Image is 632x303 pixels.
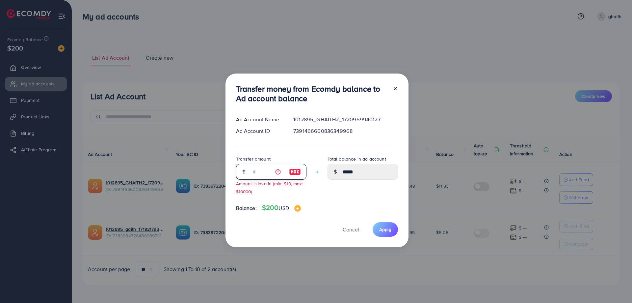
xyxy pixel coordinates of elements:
[328,156,386,162] label: Total balance in ad account
[343,226,359,233] span: Cancel
[288,127,403,135] div: 7391466600836349968
[231,127,288,135] div: Ad Account ID
[236,156,271,162] label: Transfer amount
[604,273,627,298] iframe: Chat
[236,84,387,103] h3: Transfer money from Ecomdy balance to Ad account balance
[236,180,303,194] small: Amount is invalid (min: $10, max: $10000)
[373,222,398,236] button: Apply
[262,204,301,212] h4: $200
[334,222,367,236] button: Cancel
[278,204,289,212] span: USD
[294,205,301,212] img: image
[289,168,301,176] img: image
[288,116,403,123] div: 1012895_GHAITH2_1720959940127
[231,116,288,123] div: Ad Account Name
[379,226,391,233] span: Apply
[236,204,257,212] span: Balance:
